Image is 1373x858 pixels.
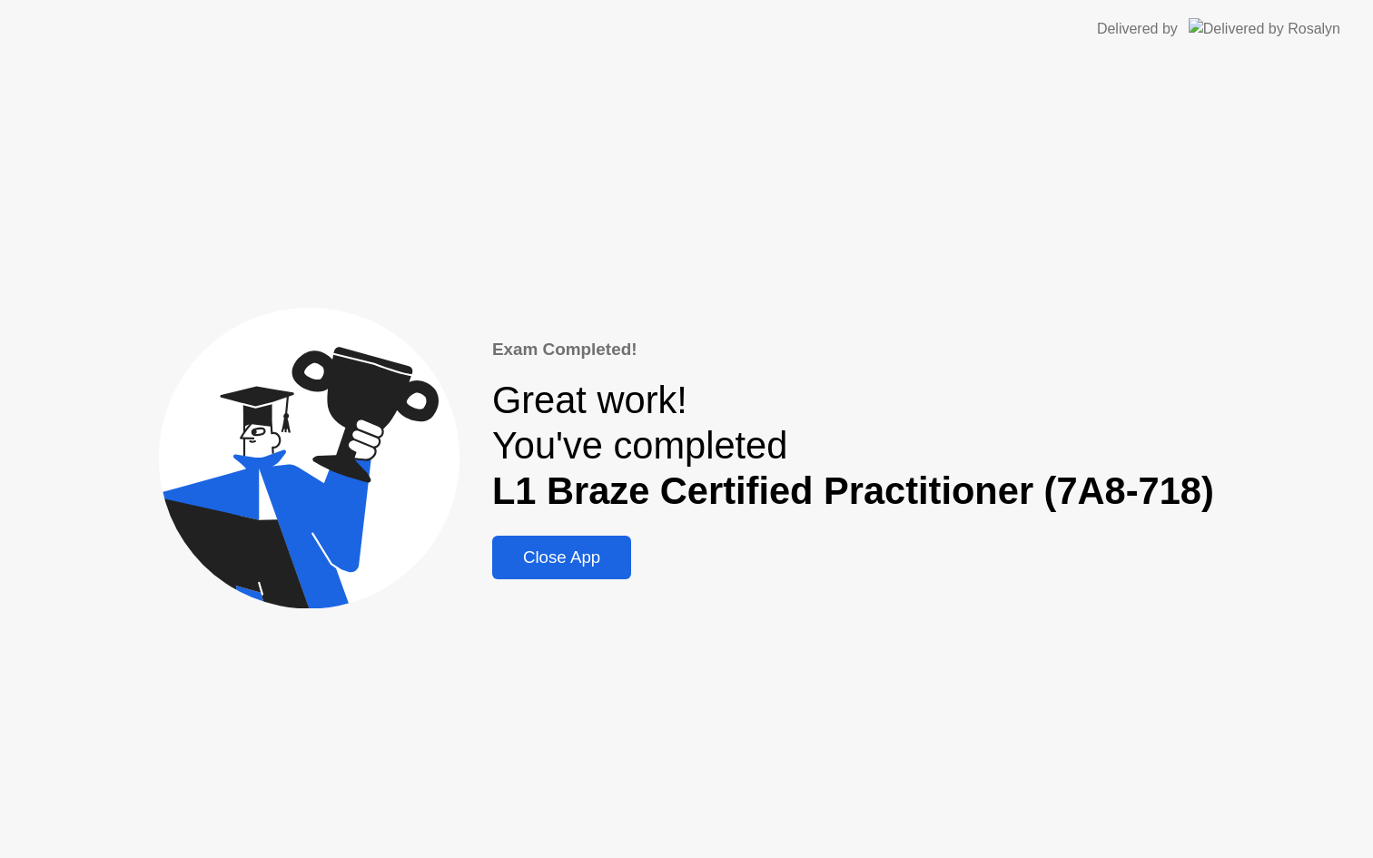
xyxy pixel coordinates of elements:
[492,378,1214,514] div: Great work! You've completed
[1097,18,1178,40] div: Delivered by
[1189,18,1340,39] img: Delivered by Rosalyn
[498,547,626,567] div: Close App
[492,536,631,579] button: Close App
[492,469,1214,512] b: L1 Braze Certified Practitioner (7A8-718)
[492,337,1214,362] div: Exam Completed!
